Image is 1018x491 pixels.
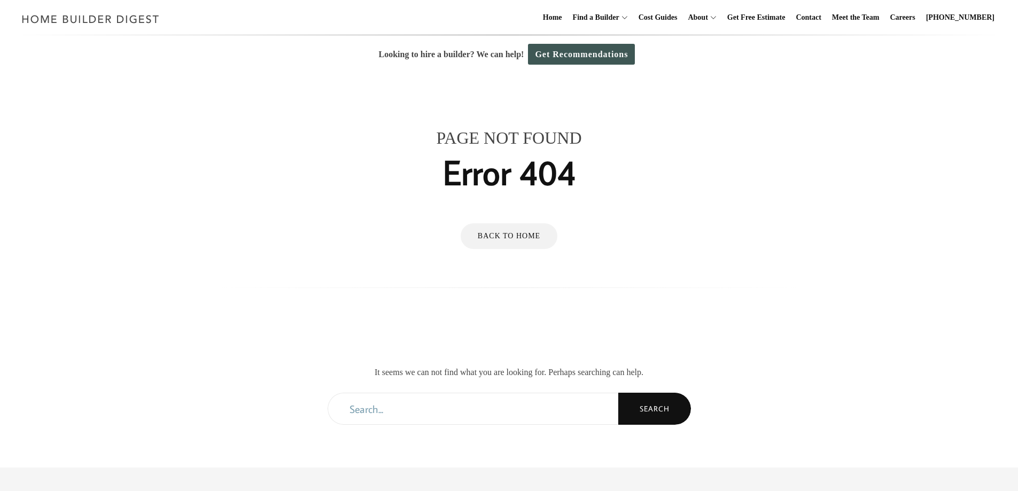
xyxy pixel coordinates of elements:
a: Home [539,1,566,35]
input: Search... [328,393,618,425]
span: Search [640,404,670,414]
a: [PHONE_NUMBER] [922,1,999,35]
a: Get Recommendations [528,44,635,65]
a: Get Free Estimate [723,1,790,35]
a: Find a Builder [569,1,619,35]
a: Careers [886,1,920,35]
a: Contact [791,1,825,35]
a: Back to Home [461,223,557,249]
h1: Error 404 [443,146,576,198]
a: About [683,1,708,35]
button: Search [618,393,691,425]
a: Cost Guides [634,1,682,35]
img: Home Builder Digest [17,9,164,29]
p: It seems we can not find what you are looking for. Perhaps searching can help. [328,365,691,380]
a: Meet the Team [828,1,884,35]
